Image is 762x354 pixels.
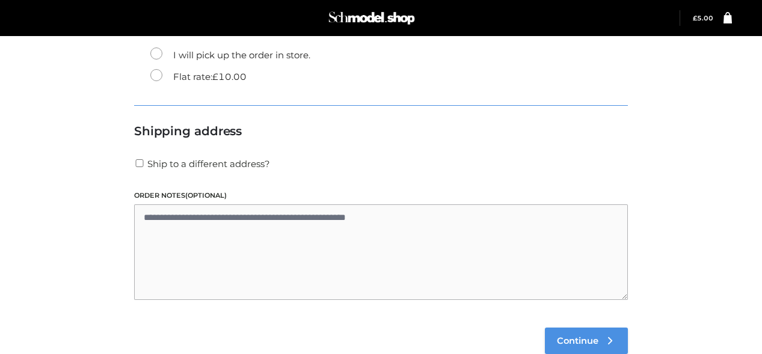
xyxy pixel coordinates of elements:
span: £ [693,14,697,22]
span: £ [212,71,218,82]
span: (optional) [185,191,227,200]
label: I will pick up the order in store. [150,47,310,63]
span: Continue [557,335,598,346]
bdi: 10.00 [212,71,247,82]
bdi: 5.00 [693,14,713,22]
img: Schmodel Admin 964 [327,6,417,30]
input: Ship to a different address? [134,159,145,167]
a: £5.00 [693,14,713,22]
h3: Shipping address [134,124,628,138]
label: Order notes [134,190,628,201]
span: Ship to a different address? [147,158,270,169]
a: Continue [545,328,628,354]
label: Flat rate: [150,69,247,85]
